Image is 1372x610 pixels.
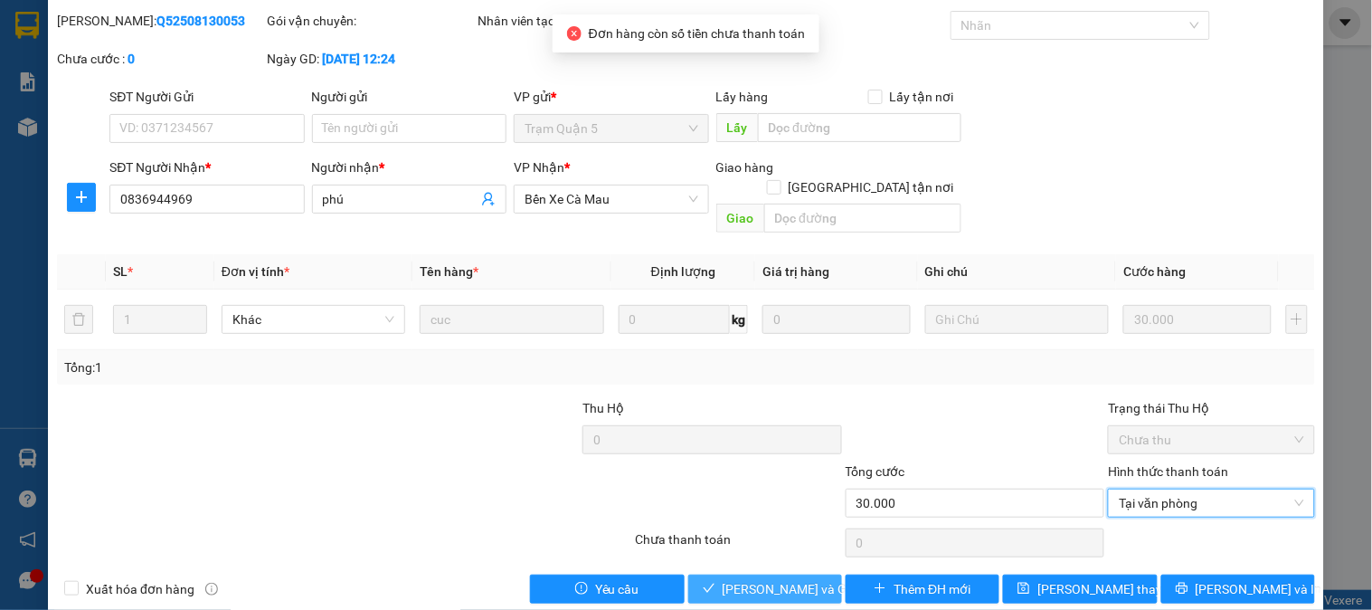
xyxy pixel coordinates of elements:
div: VP gửi [514,87,708,107]
span: plus [68,190,95,205]
th: Ghi chú [918,254,1116,290]
span: Cước hàng [1123,264,1186,279]
span: VP Nhận [514,160,564,175]
input: Dọc đường [764,204,961,233]
div: Cước rồi : [741,11,947,31]
span: exclamation-circle [575,582,588,596]
span: Thu Hộ [582,401,624,415]
b: 0 [128,52,135,66]
span: Tổng cước [846,464,905,479]
span: Tên hàng [420,264,478,279]
div: Chưa cước : [57,49,263,69]
span: Chưa thu [1119,426,1303,453]
span: Đơn vị tính [222,264,289,279]
span: save [1017,582,1030,596]
input: Dọc đường [758,113,961,142]
span: close-circle [567,26,582,41]
input: 0 [762,305,911,334]
div: Trạng thái Thu Hộ [1108,398,1314,418]
span: kg [730,305,748,334]
span: [PERSON_NAME] và Giao hàng [723,579,896,599]
input: 0 [1123,305,1272,334]
button: plus [1286,305,1308,334]
span: Giao [716,204,764,233]
span: Bến Xe Cà Mau [525,186,697,213]
div: Người gửi [312,87,506,107]
span: Tại văn phòng [1119,490,1303,517]
div: SĐT Người Gửi [109,87,304,107]
span: printer [1176,582,1188,596]
span: [GEOGRAPHIC_DATA] tận nơi [781,177,961,197]
button: plusThêm ĐH mới [846,575,999,604]
div: SĐT Người Nhận [109,157,304,177]
span: SL [113,264,128,279]
span: Khác [232,306,394,333]
div: Chưa thanh toán [633,529,843,561]
button: delete [64,305,93,334]
span: Lấy [716,113,758,142]
div: Gói vận chuyển: [268,11,474,31]
span: Xuất hóa đơn hàng [79,579,202,599]
button: plus [67,183,96,212]
span: Yêu cầu [595,579,639,599]
span: Lấy hàng [716,90,769,104]
input: VD: Bàn, Ghế [420,305,603,334]
div: Người nhận [312,157,506,177]
span: Lấy tận nơi [883,87,961,107]
div: Tổng: 1 [64,357,531,377]
span: Đơn hàng còn số tiền chưa thanh toán [589,26,805,41]
button: save[PERSON_NAME] thay đổi [1003,575,1157,604]
b: Q52508130053 [156,14,245,28]
label: Hình thức thanh toán [1108,464,1228,479]
span: Thêm ĐH mới [894,579,970,599]
span: Trạm Quận 5 [525,115,697,142]
button: check[PERSON_NAME] và Giao hàng [688,575,842,604]
span: [PERSON_NAME] thay đổi [1037,579,1182,599]
b: taipham.hao [561,14,634,28]
div: Nhân viên tạo: [478,11,737,31]
span: Giao hàng [716,160,774,175]
span: check [703,582,715,596]
span: [PERSON_NAME] và In [1196,579,1322,599]
b: [DATE] 12:24 [323,52,396,66]
span: plus [874,582,886,596]
div: [PERSON_NAME]: [57,11,263,31]
span: Định lượng [651,264,715,279]
b: 0 [797,14,804,28]
button: exclamation-circleYêu cầu [530,575,684,604]
span: Giá trị hàng [762,264,829,279]
div: Ngày GD: [268,49,474,69]
input: Ghi Chú [925,305,1109,334]
span: user-add [481,192,496,206]
button: printer[PERSON_NAME] và In [1161,575,1315,604]
span: info-circle [205,583,218,596]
